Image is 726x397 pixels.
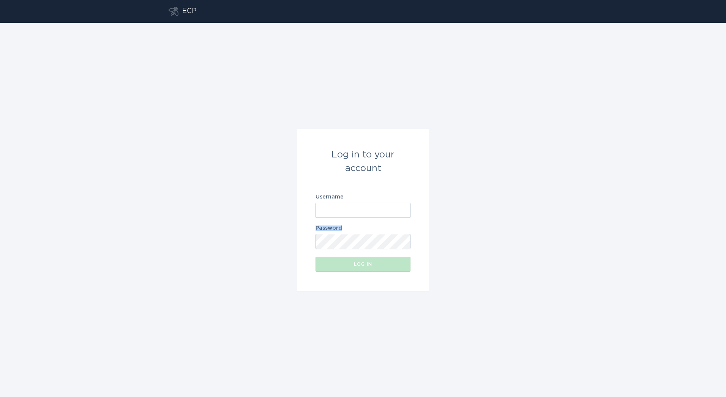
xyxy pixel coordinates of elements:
button: Log in [316,257,410,272]
label: Username [316,194,410,200]
div: Log in to your account [316,148,410,175]
div: Log in [319,262,407,267]
label: Password [316,225,410,231]
button: Go to dashboard [169,7,178,16]
div: ECP [182,7,196,16]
